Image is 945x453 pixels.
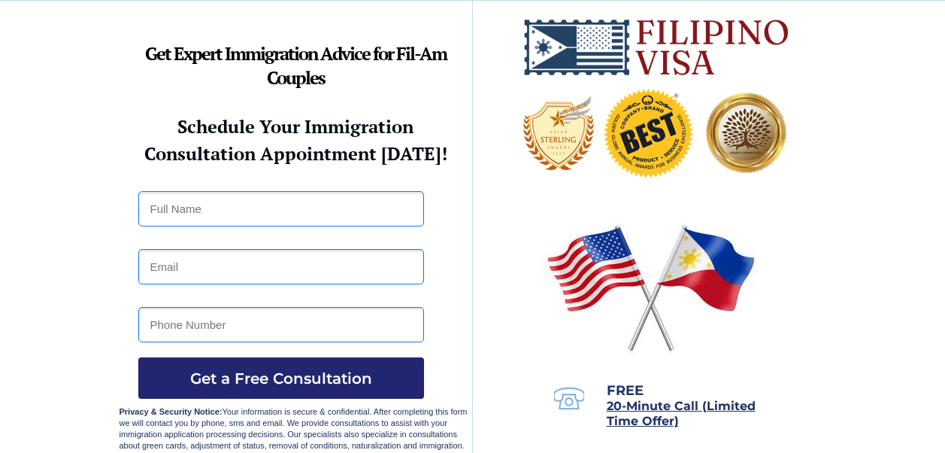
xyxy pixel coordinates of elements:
[138,249,424,284] input: Email
[145,41,447,90] strong: Get Expert Immigration Advice for Fil-Am Couples
[138,307,424,342] input: Phone Number
[144,141,447,166] strong: Consultation Appointment [DATE]!
[177,114,413,138] strong: Schedule Your Immigration
[607,399,756,428] span: 20-Minute Call (Limited Time Offer)
[138,357,424,399] button: Get a Free Consultation
[607,400,756,427] a: 20-Minute Call (Limited Time Offer)
[607,382,644,399] span: FREE
[120,407,223,416] strong: Privacy & Security Notice:
[138,191,424,226] input: Full Name
[120,407,468,450] span: Your information is secure & confidential. After completing this form we will contact you by phon...
[138,369,424,388] span: Get a Free Consultation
